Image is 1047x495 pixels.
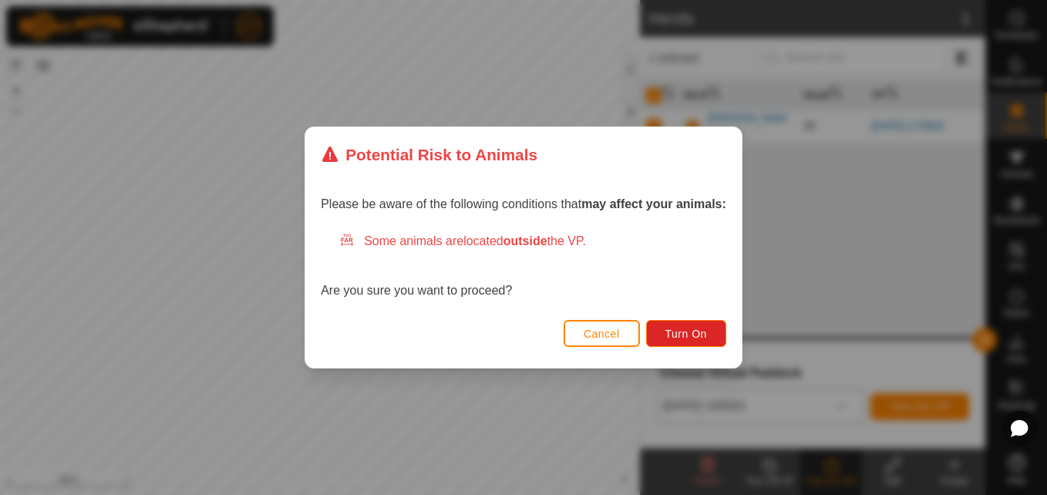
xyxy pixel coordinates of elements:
[321,197,726,210] span: Please be aware of the following conditions that
[646,320,726,347] button: Turn On
[463,234,586,247] span: located the VP.
[564,320,640,347] button: Cancel
[503,234,547,247] strong: outside
[584,328,620,340] span: Cancel
[581,197,726,210] strong: may affect your animals:
[339,232,726,251] div: Some animals are
[321,232,726,300] div: Are you sure you want to proceed?
[321,143,537,167] div: Potential Risk to Animals
[665,328,707,340] span: Turn On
